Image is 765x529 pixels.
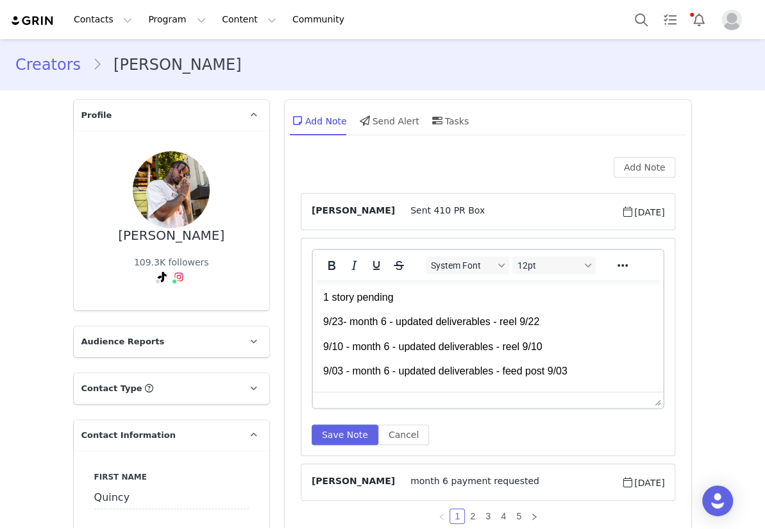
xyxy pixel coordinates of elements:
[10,10,340,162] body: Rich Text Area. Press ALT-0 for help.
[81,109,112,122] span: Profile
[5,63,273,73] p: 9/03 - month 6 - updated deliverables - feed post 9/03
[395,474,621,490] span: month 6 payment requested
[481,509,495,523] a: 3
[366,256,387,274] button: Underline
[450,508,465,524] li: 1
[5,54,273,64] p: 8/19 - month 6 - updated deliverables - feed post 8/18
[134,256,209,269] div: 109.3K followers
[10,35,340,49] p: 9/23- month 6 - updated deliverables - reel 9/22
[612,256,634,274] button: Reveal or hide additional toolbar items
[5,73,273,83] p: 8/19 - month 6 - updated deliverables - feed post 8/18
[10,84,340,98] p: 9/03 - month 6 - updated deliverables - feed post 9/03
[5,24,273,35] p: 9/23- month 6 - updated deliverables - reel 9/22
[496,508,511,524] li: 4
[512,509,526,523] a: 5
[465,508,480,524] li: 2
[5,5,273,15] p: 9/03 - month 6 - updated deliverables - feed post 9/03
[721,10,742,30] img: placeholder-profile.jpg
[388,256,410,274] button: Strikethrough
[312,424,378,445] button: Save Note
[118,228,224,243] div: [PERSON_NAME]
[15,53,92,76] a: Creators
[81,335,165,348] span: Audience Reports
[450,509,464,523] a: 1
[312,474,395,490] span: [PERSON_NAME]
[285,5,358,34] a: Community
[343,256,365,274] button: Italic
[5,5,273,15] p: 1 story pending
[656,5,684,34] a: Tasks
[434,508,450,524] li: Previous Page
[378,424,429,445] button: Cancel
[5,44,273,54] p: 9/10 - month 6 - updated deliverables - reel 9/10
[426,256,509,274] button: Fonts
[214,5,284,34] button: Content
[10,10,340,24] p: 1 story pending
[10,15,55,27] img: grin logo
[466,509,480,523] a: 2
[438,513,446,521] i: icon: left
[66,5,140,34] button: Contacts
[685,5,713,34] button: Notifications
[5,112,273,122] p: 8/19 - month 6 - updated deliverables - feed post 8/18
[5,82,273,103] p: 8/25 - month 6 - sent brand integration reminder, updated deliverables - reel 8/25
[614,157,676,178] button: Add Note
[94,471,249,483] label: First Name
[430,105,469,136] div: Tasks
[526,508,542,524] li: Next Page
[140,5,214,34] button: Program
[10,109,340,138] p: 8/25 - month 6 - sent brand integration reminder, updated deliverables - reel 8/25
[133,151,210,228] img: 6353da48-cc60-4c70-b540-c9bbd3372660.jpg
[5,24,273,35] p: 9/03 - month 6 - updated deliverables - feed post 9/03
[714,10,755,30] button: Profile
[702,485,733,516] div: Open Intercom Messenger
[431,260,494,271] span: System Font
[357,105,419,136] div: Send Alert
[511,508,526,524] li: 5
[174,272,184,282] img: instagram.svg
[5,44,273,64] p: 8/25 - month 6 - sent brand integration reminder, updated deliverables - reel 8/25
[512,256,596,274] button: Font sizes
[530,513,538,521] i: icon: right
[5,5,273,15] p: 9/10 - month 6 - updated deliverables - reel 9/10
[5,24,273,45] p: 8/25 - month 6 - sent brand integration reminder, updated deliverables - reel 8/25
[10,60,340,74] p: 9/10 - month 6 - updated deliverables - reel 9/10
[81,382,142,395] span: Contact Type
[5,5,273,15] p: Sent 410 PR Box
[621,474,664,490] span: [DATE]
[313,280,664,392] iframe: Rich Text Area
[81,429,176,442] span: Contact Information
[395,204,621,219] span: Sent 410 PR Box
[312,204,395,219] span: [PERSON_NAME]
[621,204,664,219] span: [DATE]
[517,260,580,271] span: 12pt
[290,105,347,136] div: Add Note
[627,5,655,34] button: Search
[650,392,663,408] div: Press the Up and Down arrow keys to resize the editor.
[496,509,510,523] a: 4
[321,256,342,274] button: Bold
[480,508,496,524] li: 3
